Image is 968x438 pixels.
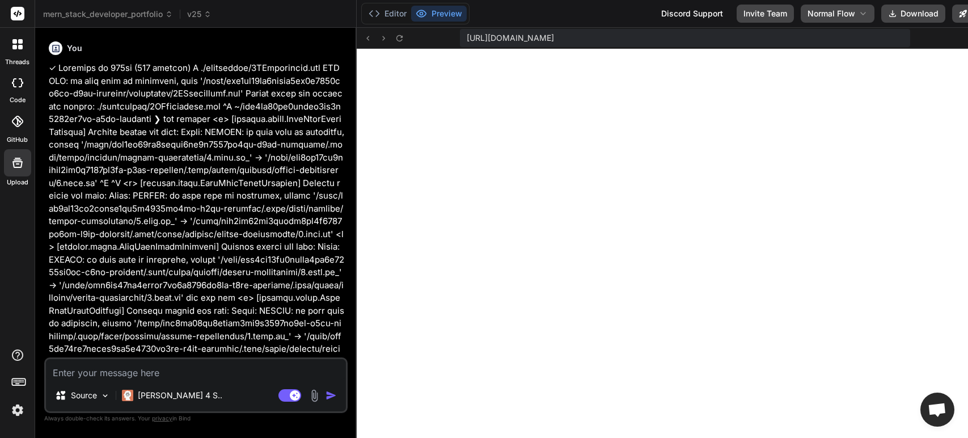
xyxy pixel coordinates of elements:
[7,178,28,187] label: Upload
[5,57,29,67] label: threads
[808,8,855,19] span: Normal Flow
[801,5,874,23] button: Normal Flow
[411,6,467,22] button: Preview
[152,415,172,422] span: privacy
[308,389,321,402] img: attachment
[100,391,110,401] img: Pick Models
[737,5,794,23] button: Invite Team
[467,32,554,44] span: [URL][DOMAIN_NAME]
[920,393,954,427] div: Open chat
[71,390,97,401] p: Source
[187,9,212,20] span: v25
[43,9,173,20] span: mern_stack_developer_portfolio
[654,5,730,23] div: Discord Support
[7,135,28,145] label: GitHub
[67,43,82,54] h6: You
[881,5,945,23] button: Download
[44,413,348,424] p: Always double-check its answers. Your in Bind
[10,95,26,105] label: code
[138,390,222,401] p: [PERSON_NAME] 4 S..
[122,390,133,401] img: Claude 4 Sonnet
[8,401,27,420] img: settings
[326,390,337,401] img: icon
[364,6,411,22] button: Editor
